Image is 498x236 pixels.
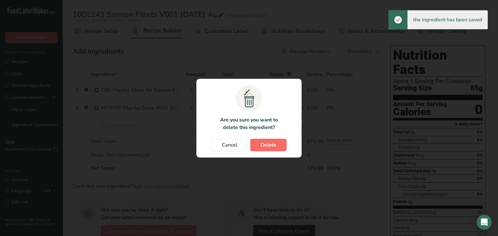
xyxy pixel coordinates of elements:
[211,139,248,151] button: Cancel
[261,141,276,149] span: Delete
[477,215,492,230] div: Open Intercom Messenger
[407,10,488,29] div: the ingredient has been saved
[216,116,281,131] p: Are you sure you want to delete this ingredient?
[250,139,287,151] button: Delete
[222,141,237,149] span: Cancel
